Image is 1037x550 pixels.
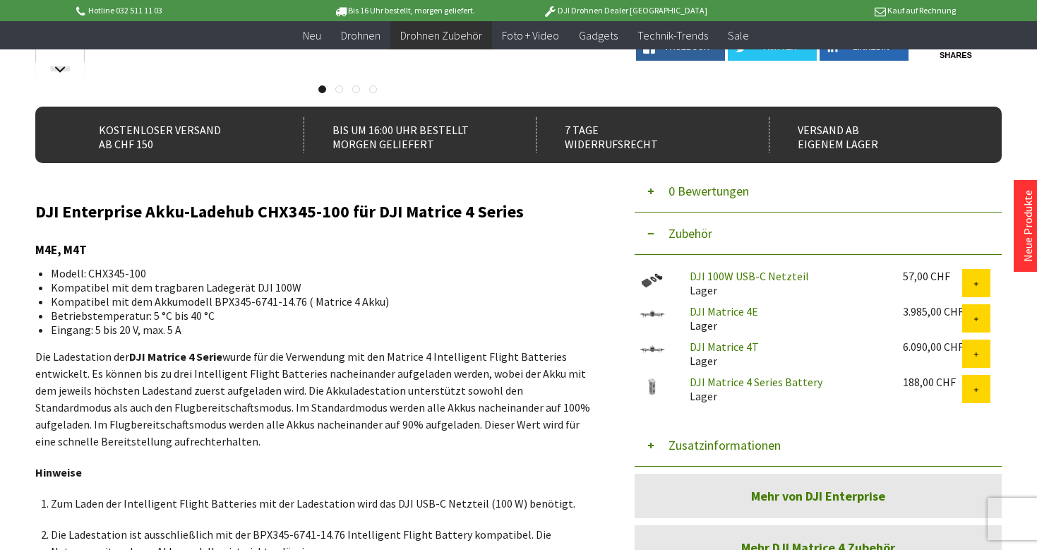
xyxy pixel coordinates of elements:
p: Kauf auf Rechnung [736,2,956,19]
img: DJI Matrice 4 Series Battery [635,375,670,398]
a: shares [911,51,1000,60]
img: DJI Matrice 4E [635,304,670,324]
li: Kompatibel mit dem tragbaren Ladegerät DJI 100W [51,280,585,294]
span: Neu [303,28,321,42]
strong: Hinweise [35,465,82,479]
a: Foto + Video [492,21,569,50]
div: Lager [678,304,892,333]
span: Foto + Video [502,28,559,42]
div: 3.985,00 CHF [903,304,962,318]
div: Bis um 16:00 Uhr bestellt Morgen geliefert [304,117,508,153]
a: Technik-Trends [628,21,718,50]
a: DJI Matrice 4E [690,304,758,318]
a: Gadgets [569,21,628,50]
div: 57,00 CHF [903,269,962,283]
span: Drohnen Zubehör [400,28,482,42]
a: Drohnen [331,21,390,50]
div: 6.090,00 CHF [903,340,962,354]
li: Eingang: 5 bis 20 V, max. 5 A [51,323,585,337]
div: Lager [678,269,892,297]
a: DJI Matrice 4T [690,340,759,354]
img: DJI 100W USB-C Netzteil [635,269,670,292]
div: Versand ab eigenem Lager [769,117,973,153]
a: DJI 100W USB-C Netzteil [690,269,809,283]
li: Modell: CHX345-100 [51,266,585,280]
span: Drohnen [341,28,380,42]
button: Zusatzinformationen [635,424,1002,467]
a: Drohnen Zubehör [390,21,492,50]
div: Lager [678,340,892,368]
a: Sale [718,21,759,50]
span: Sale [728,28,749,42]
div: Lager [678,375,892,403]
h3: M4E, M4T [35,241,596,259]
p: DJI Drohnen Dealer [GEOGRAPHIC_DATA] [515,2,735,19]
div: 188,00 CHF [903,375,962,389]
strong: DJI Matrice 4 Serie [129,349,222,364]
div: Kostenloser Versand ab CHF 150 [71,117,275,153]
p: Hotline 032 511 11 03 [74,2,294,19]
button: 0 Bewertungen [635,170,1002,213]
span: Gadgets [579,28,618,42]
span: Technik-Trends [637,28,708,42]
a: DJI Matrice 4 Series Battery [690,375,822,389]
a: Neue Produkte [1021,190,1035,262]
p: Bis 16 Uhr bestellt, morgen geliefert. [294,2,515,19]
p: Die Ladestation der wurde für die Verwendung mit den Matrice 4 Intelligent Flight Batteries entwi... [35,348,596,450]
a: Neu [293,21,331,50]
h2: DJI Enterprise Akku-Ladehub CHX345-100 für DJI Matrice 4 Series [35,203,596,221]
p: Zum Laden der Intelligent Flight Batteries mit der Ladestation wird das DJI USB-C Netzteil (100 W... [51,495,585,512]
li: Betriebstemperatur: 5 °C bis 40 °C [51,309,585,323]
img: DJI Matrice 4T [635,340,670,359]
a: Mehr von DJI Enterprise [635,474,1002,518]
li: Kompatibel mit dem Akkumodell BPX345-6741-14.76 ( Matrice 4 Akku) [51,294,585,309]
button: Zubehör [635,213,1002,255]
div: 7 Tage Widerrufsrecht [536,117,741,153]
